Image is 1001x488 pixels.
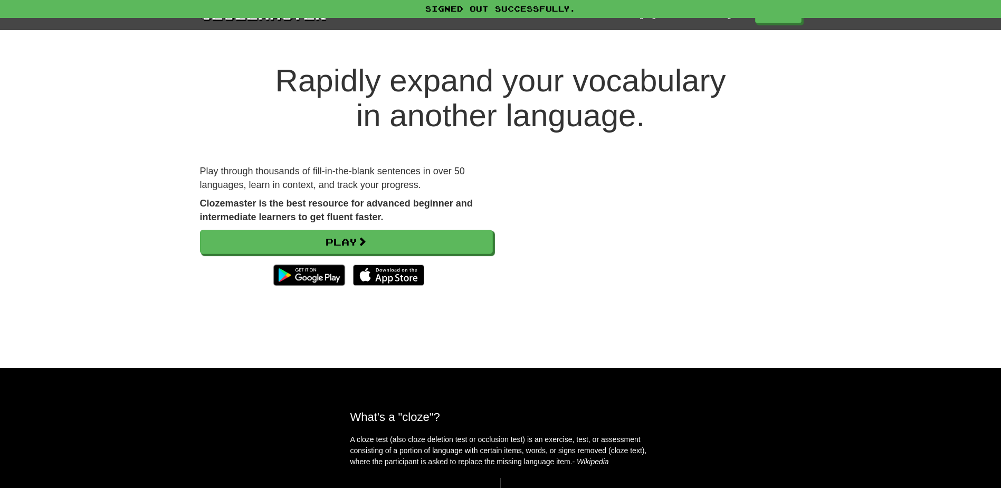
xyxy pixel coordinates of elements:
img: Get it on Google Play [268,259,350,291]
strong: Clozemaster is the best resource for advanced beginner and intermediate learners to get fluent fa... [200,198,473,222]
a: Play [200,230,493,254]
img: Download_on_the_App_Store_Badge_US-UK_135x40-25178aeef6eb6b83b96f5f2d004eda3bffbb37122de64afbaef7... [353,265,424,286]
p: A cloze test (also cloze deletion test or occlusion test) is an exercise, test, or assessment con... [350,434,651,467]
em: - Wikipedia [573,457,609,466]
h2: What's a "cloze"? [350,410,651,424]
p: Play through thousands of fill-in-the-blank sentences in over 50 languages, learn in context, and... [200,165,493,192]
